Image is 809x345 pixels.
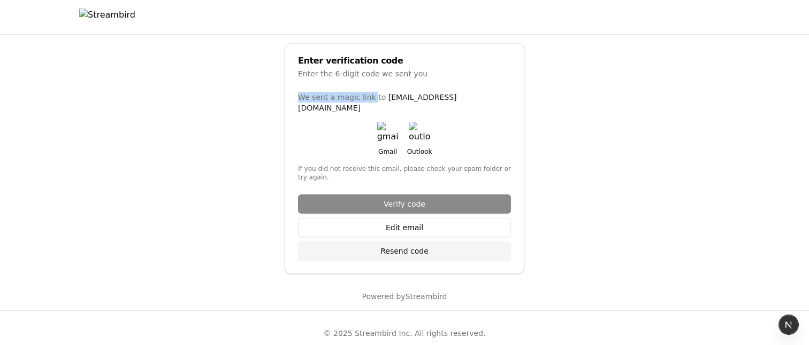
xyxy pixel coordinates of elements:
p: We sent a magic link to [298,92,511,113]
div: Enter verification code [298,57,511,65]
span: Gmail [378,147,397,156]
span: Streambird [406,292,447,301]
span: Outlook [407,147,432,156]
button: Resend code [298,241,511,261]
button: Outlook [407,122,432,156]
button: Gmail [377,122,399,156]
span: © 2025 Streambird Inc. [324,329,413,338]
div: Enter the 6-digit code we sent you [298,68,511,79]
p: If you did not receive this email, please check your spam folder or try again. [298,164,511,182]
img: Streambird [79,9,135,26]
button: Edit email [298,218,511,237]
span: All rights reserved. [415,329,485,338]
img: outlook [409,122,430,143]
span: Powered by [362,292,406,301]
img: gmail [377,122,399,143]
